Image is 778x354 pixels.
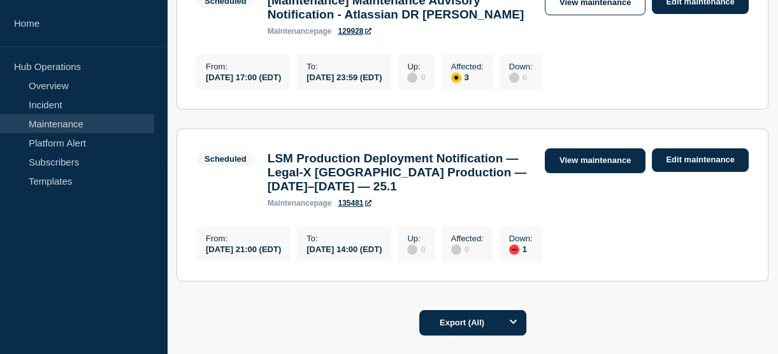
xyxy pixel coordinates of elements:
[407,62,425,71] p: Up :
[451,243,484,255] div: 0
[509,73,519,83] div: disabled
[509,71,533,83] div: 0
[407,243,425,255] div: 0
[206,71,281,82] div: [DATE] 17:00 (EDT)
[205,154,247,164] div: Scheduled
[407,244,417,255] div: disabled
[206,62,281,71] p: From :
[407,71,425,83] div: 0
[338,199,371,208] a: 135481
[306,243,382,254] div: [DATE] 14:00 (EDT)
[419,310,526,336] button: Export (All)
[501,310,526,336] button: Options
[451,234,484,243] p: Affected :
[509,234,533,243] p: Down :
[407,73,417,83] div: disabled
[451,71,484,83] div: 3
[268,27,332,36] p: page
[652,148,749,172] a: Edit maintenance
[268,152,532,194] h3: LSM Production Deployment Notification — Legal-X [GEOGRAPHIC_DATA] Production — [DATE]–[DATE] — 25.1
[451,73,461,83] div: affected
[306,234,382,243] p: To :
[338,27,371,36] a: 129928
[509,244,519,255] div: down
[509,243,533,255] div: 1
[268,199,332,208] p: page
[306,71,382,82] div: [DATE] 23:59 (EDT)
[545,148,645,173] a: View maintenance
[509,62,533,71] p: Down :
[268,199,314,208] span: maintenance
[451,244,461,255] div: disabled
[206,234,281,243] p: From :
[306,62,382,71] p: To :
[407,234,425,243] p: Up :
[451,62,484,71] p: Affected :
[268,27,314,36] span: maintenance
[206,243,281,254] div: [DATE] 21:00 (EDT)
